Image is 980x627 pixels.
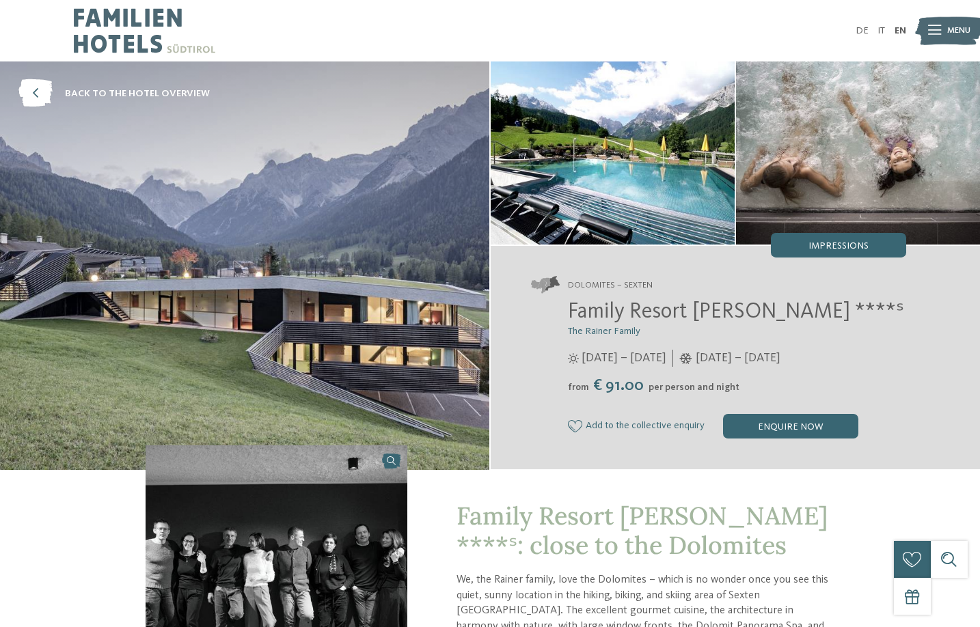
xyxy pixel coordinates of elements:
span: Menu [947,25,970,37]
span: Family Resort [PERSON_NAME] ****ˢ [568,301,904,323]
span: per person and night [649,382,739,392]
i: Opening times in summer [568,353,579,364]
img: Our family hotel in Sexten, your holiday home in the Dolomiten [736,61,980,245]
a: EN [895,26,906,36]
span: € 91.00 [590,378,647,394]
span: Add to the collective enquiry [586,421,705,432]
span: Impressions [808,241,869,251]
a: back to the hotel overview [18,80,210,108]
div: enquire now [723,414,858,438]
span: [DATE] – [DATE] [696,350,780,367]
span: from [568,382,589,392]
a: IT [877,26,885,36]
span: The Rainer Family [568,326,640,336]
img: Our family hotel in Sexten, your holiday home in the Dolomiten [491,61,735,245]
span: Family Resort [PERSON_NAME] ****ˢ: close to the Dolomites [457,500,828,561]
span: Dolomites – Sexten [568,279,653,292]
i: Opening times in winter [679,353,692,364]
a: DE [856,26,869,36]
span: [DATE] – [DATE] [582,350,666,367]
span: back to the hotel overview [65,87,210,100]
